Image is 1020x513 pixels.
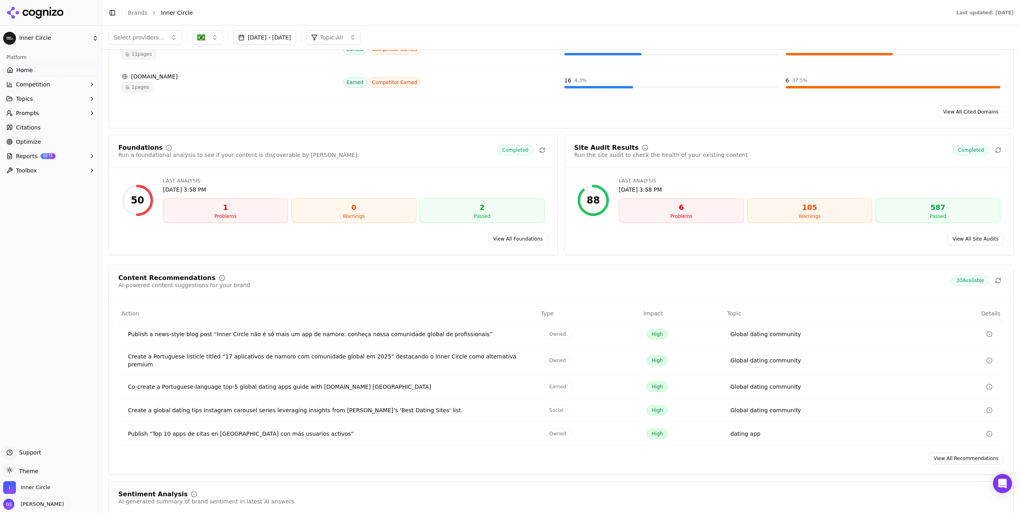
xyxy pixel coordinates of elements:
[786,76,789,84] div: 6
[118,145,163,151] div: Foundations
[956,10,1014,16] div: Last updated: [DATE]
[647,429,668,439] span: High
[3,121,98,134] a: Citations
[128,9,940,17] nav: breadcrumb
[161,9,193,17] span: Inner Circle
[122,82,153,92] span: 1 pages
[730,406,801,414] a: Global dating community
[128,330,532,338] div: Publish a news-style blog post “Inner Circle não é só mais um app de namoro: conheça nossa comuni...
[3,164,98,177] button: Toolbox
[423,202,541,213] div: 2
[3,481,50,494] button: Open organization switcher
[586,194,600,207] div: 88
[16,80,50,88] span: Competition
[19,35,89,42] span: Inner Circle
[727,309,741,317] span: Topic
[122,72,337,80] div: [DOMAIN_NAME]
[3,150,98,163] button: ReportsBETA
[16,123,41,131] span: Citations
[879,202,997,213] div: 587
[879,213,997,219] div: Passed
[295,202,413,213] div: 0
[574,151,748,159] div: Run the site audit to check the health of your existing content
[3,107,98,119] button: Prompts
[163,178,545,184] div: Last Analysis
[953,145,989,155] span: Completed
[3,32,16,45] img: Inner Circle
[544,405,569,415] span: Social
[128,352,532,368] div: Create a Portuguese listicle titled “17 aplicativos de namoro com comunidade global em 2025” dest...
[541,309,554,317] span: Type
[343,77,367,88] span: Earned
[938,106,1004,118] a: View All Cited Domains
[118,151,359,159] div: Run a foundational analysis to see if your content is discoverable by [PERSON_NAME].
[197,33,205,41] img: Brazil
[928,452,1004,465] a: View All Recommendations
[575,77,587,84] div: 4.3 %
[21,484,50,491] span: Inner Circle
[574,145,639,151] div: Site Audit Results
[730,430,760,438] a: dating app
[118,491,188,497] div: Sentiment Analysis
[114,33,164,41] span: Select providers...
[544,355,571,366] span: Owned
[16,166,37,174] span: Toolbox
[118,305,1004,446] div: Data table
[128,406,532,414] div: Create a global dating tips Instagram carousel series leveraging insights from [PERSON_NAME]’s 'B...
[751,202,869,213] div: 105
[3,481,16,494] img: Inner Circle
[295,213,413,219] div: Warnings
[233,30,296,45] button: [DATE] - [DATE]
[647,355,668,366] span: High
[41,153,55,159] span: BETA
[16,448,41,456] span: Support
[128,10,147,16] a: Brands
[3,499,14,510] img: Gustavo Sivadon
[622,202,740,213] div: 6
[951,275,989,286] span: 30 Available
[730,330,801,338] a: Global dating community
[122,49,156,59] span: 11 pages
[730,356,801,364] a: Global dating community
[167,213,284,219] div: Problems
[128,430,532,438] div: Publish “Top 10 apps de citas en [GEOGRAPHIC_DATA] con más usuarios activos”
[18,501,64,508] span: [PERSON_NAME]
[538,305,640,323] th: Type
[320,33,343,41] span: Topic: All
[564,76,571,84] div: 16
[622,213,740,219] div: Problems
[16,138,41,146] span: Optimize
[947,233,1004,245] a: View All Site Audits
[647,329,668,339] span: High
[724,305,929,323] th: Topic
[497,145,534,155] span: Completed
[128,383,532,391] div: Co-create a Portuguese-language top-5 global dating apps guide with [DOMAIN_NAME] [GEOGRAPHIC_DATA]
[122,309,139,317] span: Action
[3,51,98,64] div: Platform
[16,66,33,74] span: Home
[3,499,64,510] button: Open user button
[730,383,801,391] a: Global dating community
[993,474,1012,493] div: Open Intercom Messenger
[118,497,294,505] div: AI-generated summary of brand sentiment in latest AI answers
[647,405,668,415] span: High
[423,213,541,219] div: Passed
[163,186,545,194] div: [DATE] 3:58 PM
[16,109,39,117] span: Prompts
[369,77,421,88] span: Competitor Earned
[544,329,571,339] span: Owned
[118,275,216,281] div: Content Recommendations
[3,64,98,76] a: Home
[932,309,1000,317] span: Details
[643,309,663,317] span: Impact
[131,194,144,207] div: 50
[929,305,1004,323] th: Details
[751,213,869,219] div: Warnings
[3,92,98,105] button: Topics
[3,135,98,148] a: Optimize
[544,429,571,439] span: Owned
